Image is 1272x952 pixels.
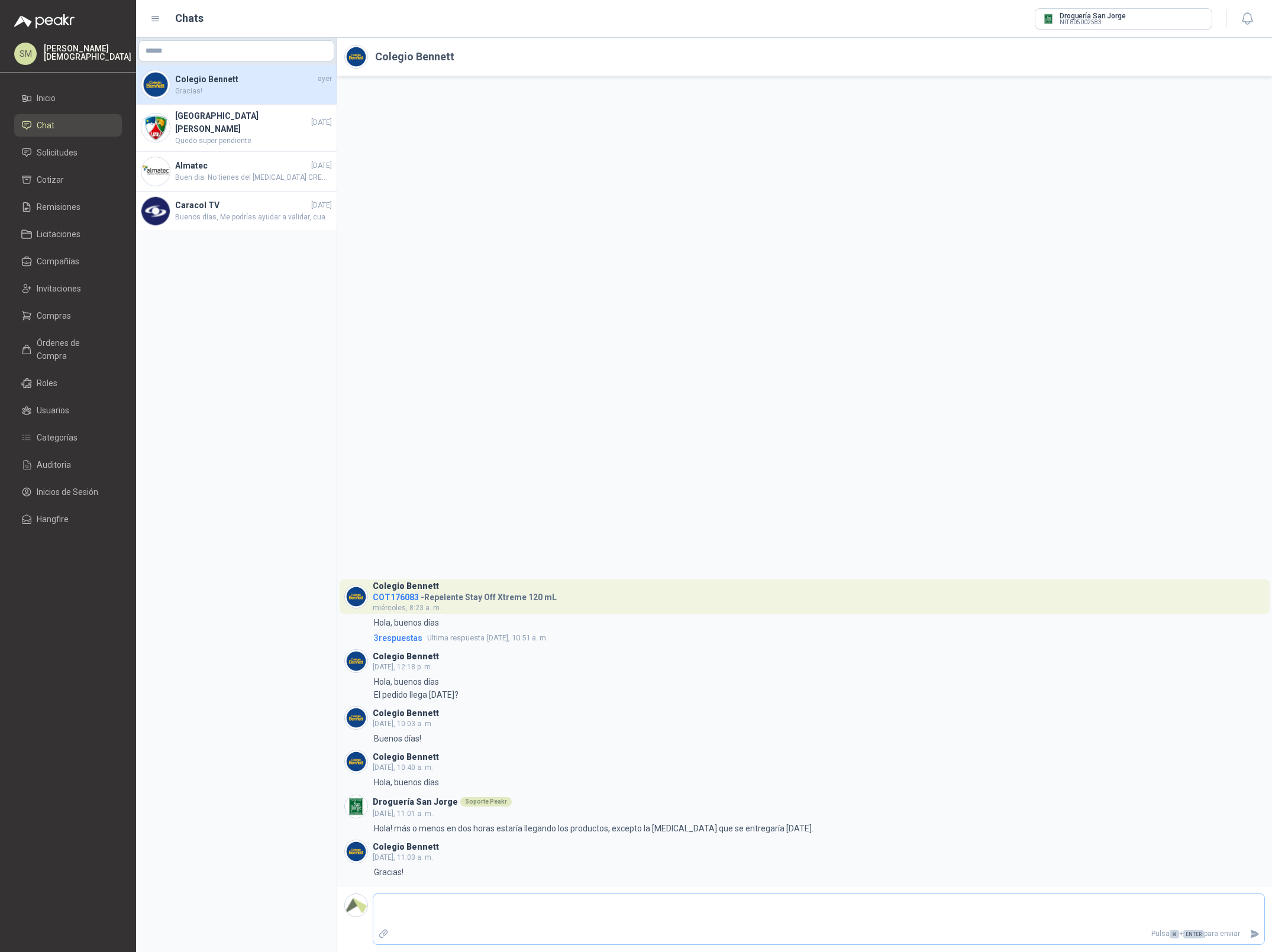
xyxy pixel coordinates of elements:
[141,70,170,99] img: Company Logo
[14,14,75,28] img: Logo peakr
[37,200,80,213] span: Remisiones
[14,196,122,218] a: Remisiones
[175,73,315,86] h4: Colegio Bennett
[373,592,419,602] span: COT176083
[373,663,432,671] span: [DATE], 12:18 p. m.
[1183,930,1204,938] span: ENTER
[311,160,332,171] span: [DATE]
[460,797,512,807] div: Soporte Peakr
[373,763,433,772] span: [DATE], 10:40 a. m.
[345,585,367,608] img: Company Logo
[136,152,337,192] a: Company LogoAlmatec[DATE]Buen dia. No tienes del [MEDICAL_DATA] CREMA ARTICULAR, para que me lo c...
[374,866,403,879] p: Gracias!
[373,754,439,760] h3: Colegio Bennett
[37,228,80,241] span: Licitaciones
[374,776,439,789] p: Hola, buenos días
[345,707,367,729] img: Company Logo
[37,458,71,471] span: Auditoria
[373,604,441,612] span: miércoles, 8:23 a. m.
[44,44,131,61] p: [PERSON_NAME] [DEMOGRAPHIC_DATA]
[14,454,122,476] a: Auditoria
[14,114,122,137] a: Chat
[374,675,459,701] p: Hola, buenos días El pedido llega [DATE]?
[345,795,367,818] img: Company Logo
[136,65,337,105] a: Company LogoColegio BennettayerGracias!
[14,250,122,273] a: Compañías
[37,255,79,268] span: Compañías
[373,809,433,818] span: [DATE], 11:01 a. m.
[14,508,122,530] a: Hangfire
[345,750,367,773] img: Company Logo
[14,305,122,327] a: Compras
[37,92,56,105] span: Inicio
[375,48,454,65] h2: Colegio Bennett
[37,377,57,390] span: Roles
[427,632,485,644] span: Ultima respuesta
[374,732,421,745] p: Buenos días!
[141,157,170,186] img: Company Logo
[345,894,367,917] img: Company Logo
[373,924,393,944] label: Adjuntar archivos
[37,146,78,159] span: Solicitudes
[175,172,332,183] span: Buen dia. No tienes del [MEDICAL_DATA] CREMA ARTICULAR, para que me lo cotices tambien porfa
[427,632,548,644] span: [DATE], 10:51 a. m.
[175,199,309,212] h4: Caracol TV
[37,431,78,444] span: Categorías
[37,119,54,132] span: Chat
[14,372,122,394] a: Roles
[1170,930,1179,938] span: ⌘
[373,799,458,805] h3: Droguería San Jorge
[14,277,122,300] a: Invitaciones
[393,924,1245,944] p: Pulsa + para enviar
[373,720,433,728] span: [DATE], 10:03 a. m.
[14,481,122,503] a: Inicios de Sesión
[37,404,69,417] span: Usuarios
[14,43,37,65] div: SM
[14,87,122,109] a: Inicio
[373,653,439,660] h3: Colegio Bennett
[37,485,98,498] span: Inicios de Sesión
[37,173,64,186] span: Cotizar
[311,200,332,211] span: [DATE]
[373,844,439,850] h3: Colegio Bennett
[14,399,122,422] a: Usuarios
[14,223,122,245] a: Licitaciones
[175,159,309,172] h4: Almatec
[175,86,332,97] span: Gracias!
[141,114,170,142] img: Company Logo
[14,426,122,449] a: Categorías
[374,822,813,835] p: Hola! más o menos en dos horas estaría llegando los productos, excepto la [MEDICAL_DATA] que se e...
[37,513,69,526] span: Hangfire
[374,632,422,645] span: 3 respuesta s
[14,141,122,164] a: Solicitudes
[136,192,337,231] a: Company LogoCaracol TV[DATE]Buenos días, Me podrías ayudar a validar, cuando nos hacen entrega de...
[373,710,439,717] h3: Colegio Bennett
[311,117,332,128] span: [DATE]
[372,632,1265,645] a: 3respuestasUltima respuesta[DATE], 10:51 a. m.
[14,332,122,367] a: Órdenes de Compra
[141,197,170,225] img: Company Logo
[175,10,204,27] h1: Chats
[373,590,557,601] h4: - Repelente Stay Off Xtreme 120 mL
[14,169,122,191] a: Cotizar
[373,853,433,862] span: [DATE], 11:03 a. m.
[345,840,367,863] img: Company Logo
[175,109,309,135] h4: [GEOGRAPHIC_DATA][PERSON_NAME]
[37,309,71,322] span: Compras
[175,212,332,223] span: Buenos días, Me podrías ayudar a validar, cuando nos hacen entrega de este pedido? Gracias
[373,583,439,590] h3: Colegio Bennett
[345,650,367,672] img: Company Logo
[318,73,332,85] span: ayer
[175,135,332,147] span: Quedo super pendiente
[1245,924,1264,944] button: Enviar
[37,336,111,362] span: Órdenes de Compra
[37,282,81,295] span: Invitaciones
[136,105,337,152] a: Company Logo[GEOGRAPHIC_DATA][PERSON_NAME][DATE]Quedo super pendiente
[374,616,439,629] p: Hola, buenos días
[345,46,367,68] img: Company Logo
